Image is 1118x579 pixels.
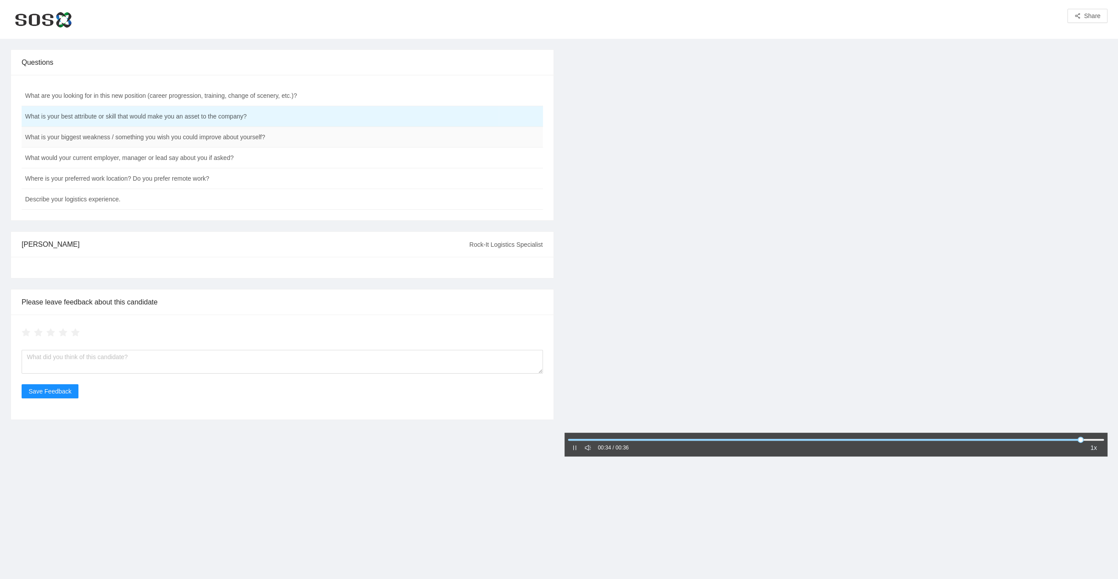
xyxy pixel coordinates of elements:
span: star [34,328,43,337]
td: Describe your logistics experience. [22,189,499,210]
div: Questions [22,50,543,75]
td: What would your current employer, manager or lead say about you if asked? [22,148,499,168]
span: share-alt [1074,13,1081,20]
span: 1x [1090,443,1097,453]
span: sound [585,445,591,451]
td: What is your biggest weakness / something you wish you could improve about yourself? [22,127,499,148]
span: pause [572,445,578,451]
div: 00:34 / 00:36 [598,444,629,452]
span: star [46,328,55,337]
td: What is your best attribute or skill that would make you an asset to the company? [22,106,499,127]
span: Save Feedback [29,386,71,396]
div: Please leave feedback about this candidate [22,289,543,315]
td: What are you looking for in this new position (career progression, training, change of scenery, e... [22,85,499,106]
div: Rock-It Logistics Specialist [469,233,543,256]
button: Save Feedback [22,384,78,398]
button: share-altShare [1067,9,1107,23]
span: star [59,328,67,337]
td: Where is your preferred work location? Do you prefer remote work? [22,168,499,189]
img: SOS Global Express, Inc. [11,9,74,30]
span: star [71,328,80,337]
span: star [22,328,30,337]
span: Share [1084,11,1100,21]
div: [PERSON_NAME] [22,232,469,257]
